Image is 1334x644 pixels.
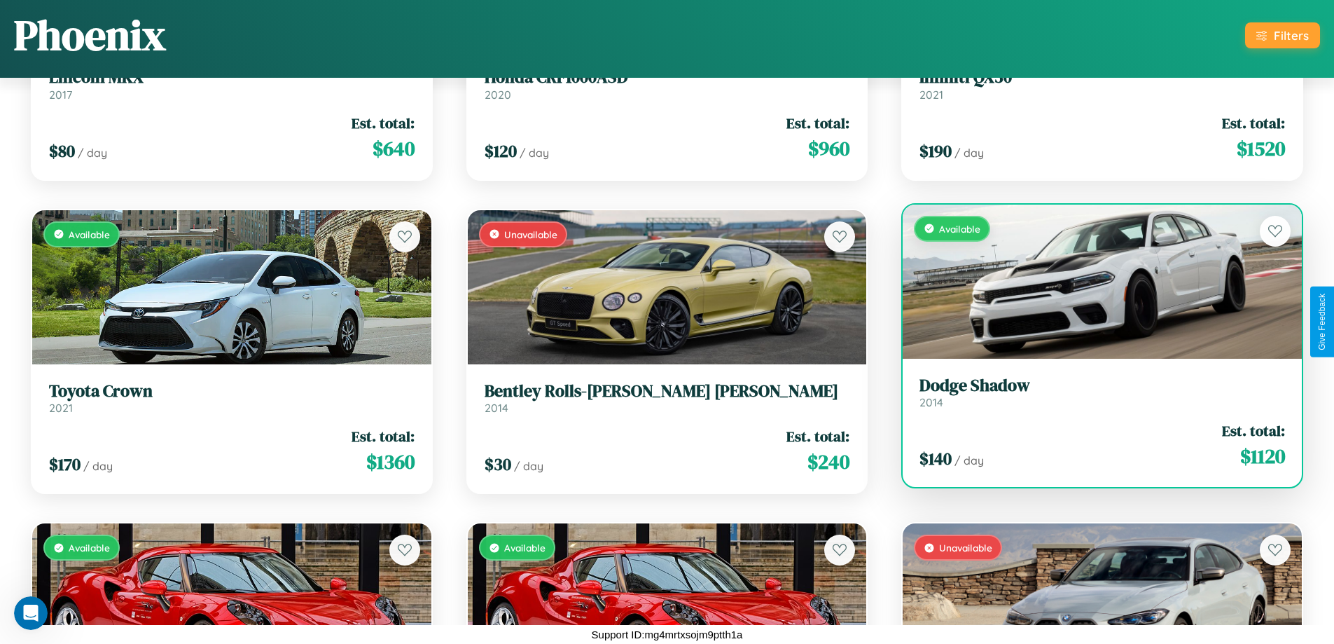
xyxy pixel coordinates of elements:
[49,67,415,88] h3: Lincoln MKX
[14,6,166,64] h1: Phoenix
[485,67,850,88] h3: Honda CRF1000ASD
[1245,22,1320,48] button: Filters
[807,448,849,476] span: $ 240
[919,376,1285,410] a: Dodge Shadow2014
[69,228,110,240] span: Available
[919,395,943,409] span: 2014
[485,67,850,102] a: Honda CRF1000ASD2020
[1237,135,1285,163] span: $ 1520
[504,228,557,240] span: Unavailable
[939,542,992,554] span: Unavailable
[49,381,415,402] h3: Toyota Crown
[366,448,415,476] span: $ 1360
[485,88,511,102] span: 2020
[49,67,415,102] a: Lincoln MKX2017
[49,401,73,415] span: 2021
[504,542,546,554] span: Available
[69,542,110,554] span: Available
[939,223,980,235] span: Available
[1274,28,1309,43] div: Filters
[786,426,849,446] span: Est. total:
[808,135,849,163] span: $ 960
[919,67,1285,88] h3: Infiniti QX30
[49,88,72,102] span: 2017
[485,139,517,163] span: $ 120
[514,459,543,473] span: / day
[1222,420,1285,441] span: Est. total:
[919,376,1285,396] h3: Dodge Shadow
[954,453,984,467] span: / day
[954,146,984,160] span: / day
[49,139,75,163] span: $ 80
[14,596,48,630] iframe: Intercom live chat
[485,453,511,476] span: $ 30
[1222,113,1285,133] span: Est. total:
[49,453,81,476] span: $ 170
[919,139,952,163] span: $ 190
[520,146,549,160] span: / day
[592,625,743,644] p: Support ID: mg4mrtxsojm9ptth1a
[1240,442,1285,470] span: $ 1120
[919,67,1285,102] a: Infiniti QX302021
[786,113,849,133] span: Est. total:
[78,146,107,160] span: / day
[352,426,415,446] span: Est. total:
[1317,294,1327,350] div: Give Feedback
[373,135,415,163] span: $ 640
[485,381,850,402] h3: Bentley Rolls-[PERSON_NAME] [PERSON_NAME]
[83,459,113,473] span: / day
[485,401,508,415] span: 2014
[485,381,850,416] a: Bentley Rolls-[PERSON_NAME] [PERSON_NAME]2014
[352,113,415,133] span: Est. total:
[919,447,952,470] span: $ 140
[919,88,943,102] span: 2021
[49,381,415,416] a: Toyota Crown2021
